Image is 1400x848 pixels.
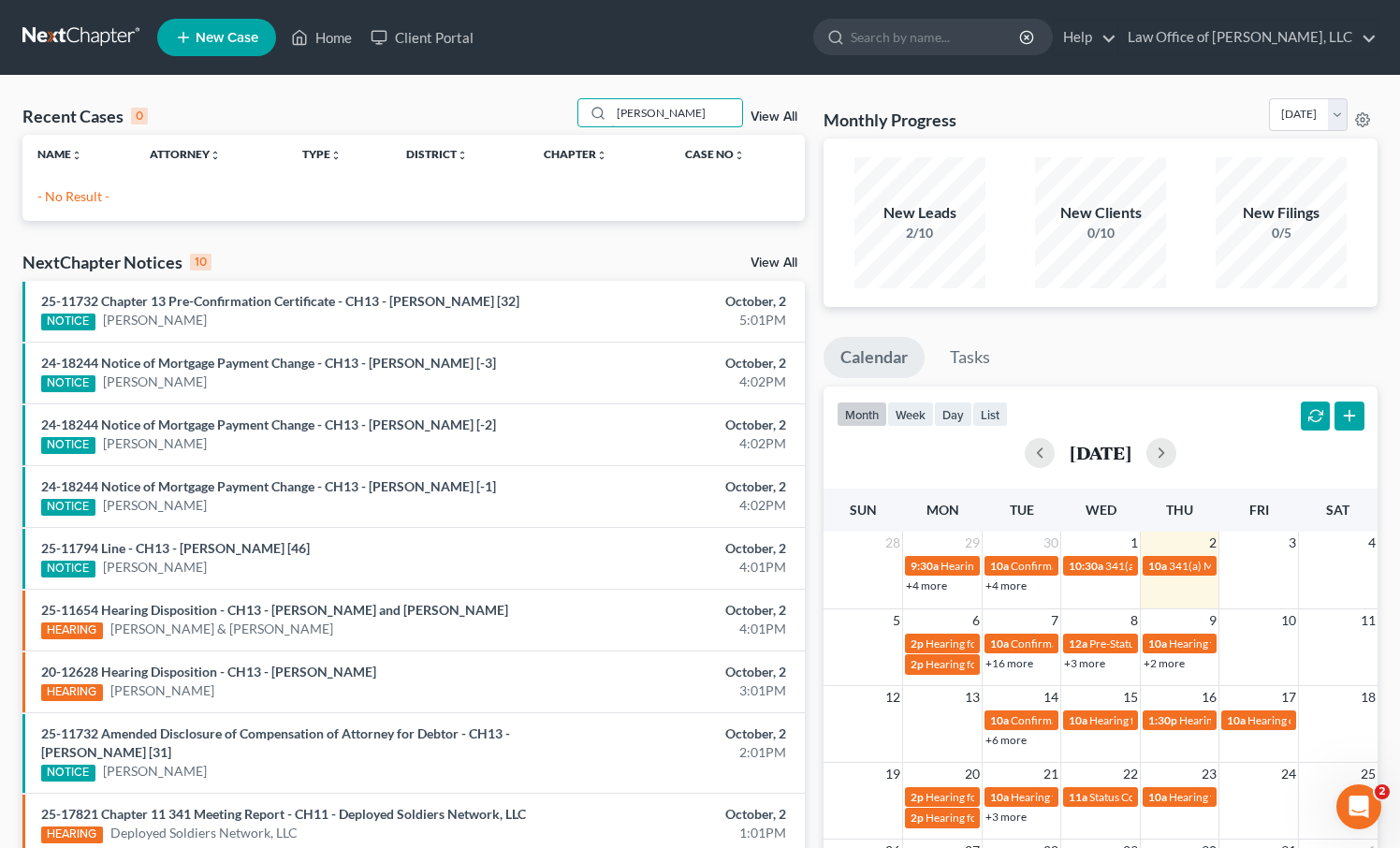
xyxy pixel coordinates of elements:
span: Fri [1249,502,1269,518]
span: 3 [1287,532,1298,554]
span: 16 [1200,686,1218,709]
a: Calendar [824,337,925,378]
a: [PERSON_NAME] [103,762,207,781]
span: 30 [1042,532,1060,554]
a: [PERSON_NAME] [103,496,207,515]
a: Law Office of [PERSON_NAME], LLC [1118,21,1377,54]
span: 18 [1359,686,1378,709]
div: 2:01PM [550,743,786,762]
div: 5:01PM [550,311,786,329]
a: [PERSON_NAME] [103,373,207,391]
a: View All [751,110,797,124]
a: [PERSON_NAME] [110,681,214,700]
span: Hearing for [PERSON_NAME] [1011,790,1157,804]
div: NOTICE [41,765,95,782]
span: 10a [1069,713,1087,727]
i: unfold_more [330,150,342,161]
div: NOTICE [41,437,95,454]
span: 17 [1279,686,1298,709]
span: 14 [1042,686,1060,709]
span: 20 [963,763,982,785]
span: 10a [1227,713,1246,727]
a: [PERSON_NAME] [103,311,207,329]
a: 25-11654 Hearing Disposition - CH13 - [PERSON_NAME] and [PERSON_NAME] [41,602,508,618]
div: HEARING [41,684,103,701]
span: 4 [1366,532,1378,554]
h3: Monthly Progress [824,109,956,131]
h2: [DATE] [1070,443,1131,462]
span: Hearing for [PERSON_NAME] [926,657,1072,671]
span: 6 [970,609,982,632]
i: unfold_more [210,150,221,161]
div: October, 2 [550,354,786,373]
span: 11a [1069,790,1087,804]
span: 12 [883,686,902,709]
span: 2p [911,790,924,804]
span: 9:30a [911,559,939,573]
span: Sat [1326,502,1349,518]
a: Nameunfold_more [37,147,82,161]
span: 10a [1148,636,1167,651]
span: 10a [1148,790,1167,804]
div: 0/10 [1035,224,1166,242]
span: 22 [1121,763,1140,785]
a: +4 more [985,578,1027,592]
a: Deployed Soldiers Network, LLC [110,824,298,842]
a: Chapterunfold_more [544,147,607,161]
a: 25-11732 Amended Disclosure of Compensation of Attorney for Debtor - CH13 - [PERSON_NAME] [31] [41,725,510,760]
div: New Filings [1216,202,1347,224]
div: New Clients [1035,202,1166,224]
span: 9 [1207,609,1218,632]
a: +4 more [906,578,947,592]
a: 25-17821 Chapter 11 341 Meeting Report - CH11 - Deployed Soldiers Network, LLC [41,806,526,822]
span: Sun [850,502,877,518]
span: 1 [1129,532,1140,554]
a: 20-12628 Hearing Disposition - CH13 - [PERSON_NAME] [41,664,376,680]
div: HEARING [41,826,103,843]
button: week [887,402,934,427]
span: Confirmation hearing for [PERSON_NAME] & [PERSON_NAME] [1011,559,1322,573]
span: Hearing on Scope of Stay [941,559,1061,573]
div: October, 2 [550,805,786,824]
span: 10a [990,559,1009,573]
div: 4:01PM [550,620,786,638]
span: 15 [1121,686,1140,709]
a: Tasks [933,337,1007,378]
i: unfold_more [734,150,745,161]
div: 4:02PM [550,496,786,515]
a: View All [751,256,797,270]
a: +16 more [985,656,1033,670]
span: 2p [911,657,924,671]
a: Client Portal [361,21,483,54]
div: 2/10 [854,224,985,242]
iframe: Intercom live chat [1336,784,1381,829]
button: list [972,402,1008,427]
span: 10a [990,636,1009,651]
div: HEARING [41,622,103,639]
p: - No Result - [37,187,790,206]
span: 341(a) Meeting for [1169,559,1261,573]
span: 29 [963,532,982,554]
button: day [934,402,972,427]
div: October, 2 [550,292,786,311]
a: +2 more [1144,656,1185,670]
a: +3 more [1064,656,1105,670]
span: Status Conference for [1089,790,1196,804]
div: NextChapter Notices [22,251,211,273]
span: 10a [1148,559,1167,573]
div: 10 [190,254,211,270]
input: Search by name... [611,99,742,126]
a: +3 more [985,810,1027,824]
span: Confirmation hearing for [PERSON_NAME] [1011,636,1223,651]
a: Help [1054,21,1116,54]
a: 24-18244 Notice of Mortgage Payment Change - CH13 - [PERSON_NAME] [-3] [41,355,496,371]
a: Typeunfold_more [302,147,342,161]
div: October, 2 [550,416,786,434]
span: Tue [1010,502,1034,518]
div: 3:01PM [550,681,786,700]
span: 11 [1359,609,1378,632]
span: Hearing for [PERSON_NAME] [926,811,1072,825]
a: Attorneyunfold_more [150,147,221,161]
a: 25-11794 Line - CH13 - [PERSON_NAME] [46] [41,540,310,556]
span: New Case [196,31,258,45]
